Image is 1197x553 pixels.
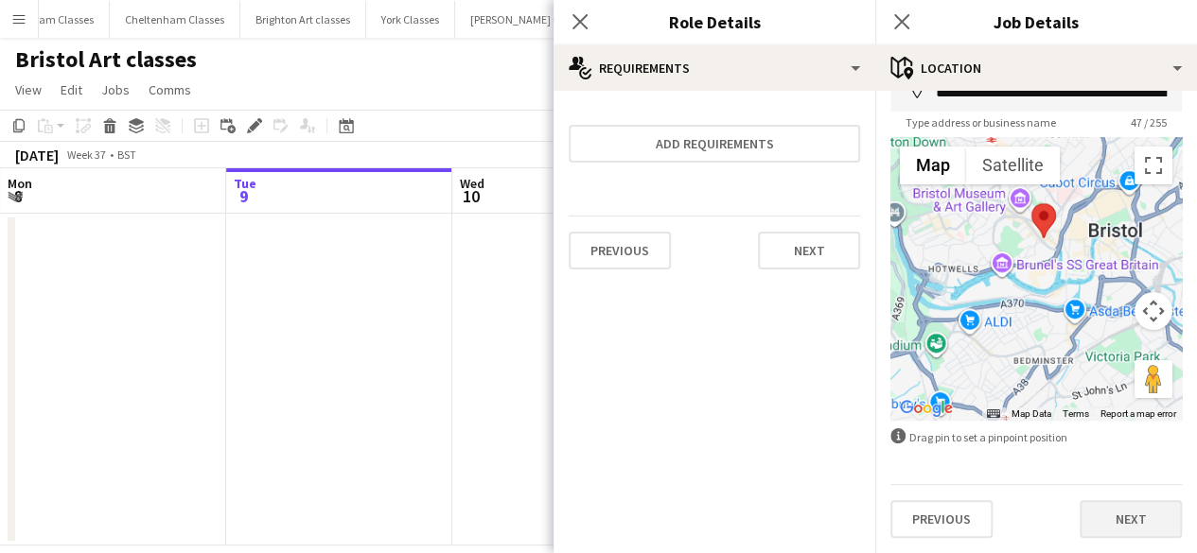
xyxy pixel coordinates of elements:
button: Previous [890,500,993,538]
img: Google [895,396,958,421]
h1: Bristol Art classes [15,45,197,74]
button: Add requirements [569,125,860,163]
span: Week 37 [62,147,110,162]
button: Previous [569,232,671,269]
a: View [8,78,49,102]
div: Location [875,45,1197,91]
button: Map Data [1012,407,1051,421]
button: Show street map [900,147,966,184]
span: Comms [149,81,191,98]
button: Map camera controls [1135,292,1172,330]
h3: Role Details [554,9,875,34]
a: Comms [141,78,199,102]
span: Jobs [101,81,130,98]
a: Open this area in Google Maps (opens a new window) [895,396,958,421]
div: BST [117,147,136,162]
button: Keyboard shortcuts [987,407,1000,421]
button: Drag Pegman onto the map to open Street View [1135,360,1172,398]
div: Requirements [554,45,875,91]
a: Report a map error [1100,408,1176,419]
button: [PERSON_NAME] Classes [455,1,605,38]
button: Next [1080,500,1182,538]
span: 47 / 255 [1116,115,1182,130]
button: Cheltenham Classes [110,1,240,38]
span: 8 [5,185,32,207]
div: [DATE] [15,146,59,164]
span: Edit [61,81,82,98]
span: 9 [231,185,256,207]
span: View [15,81,42,98]
div: Drag pin to set a pinpoint position [890,428,1182,446]
span: Tue [234,175,256,192]
h3: Job Details [875,9,1197,34]
span: 10 [457,185,484,207]
button: Show satellite imagery [966,147,1060,184]
span: Type address or business name [890,115,1071,130]
button: Next [758,232,860,269]
a: Jobs [94,78,137,102]
a: Terms (opens in new tab) [1063,408,1089,419]
button: Brighton Art classes [240,1,366,38]
button: York Classes [366,1,455,38]
span: Mon [8,175,32,192]
span: Wed [460,175,484,192]
button: Toggle fullscreen view [1135,147,1172,184]
a: Edit [53,78,90,102]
